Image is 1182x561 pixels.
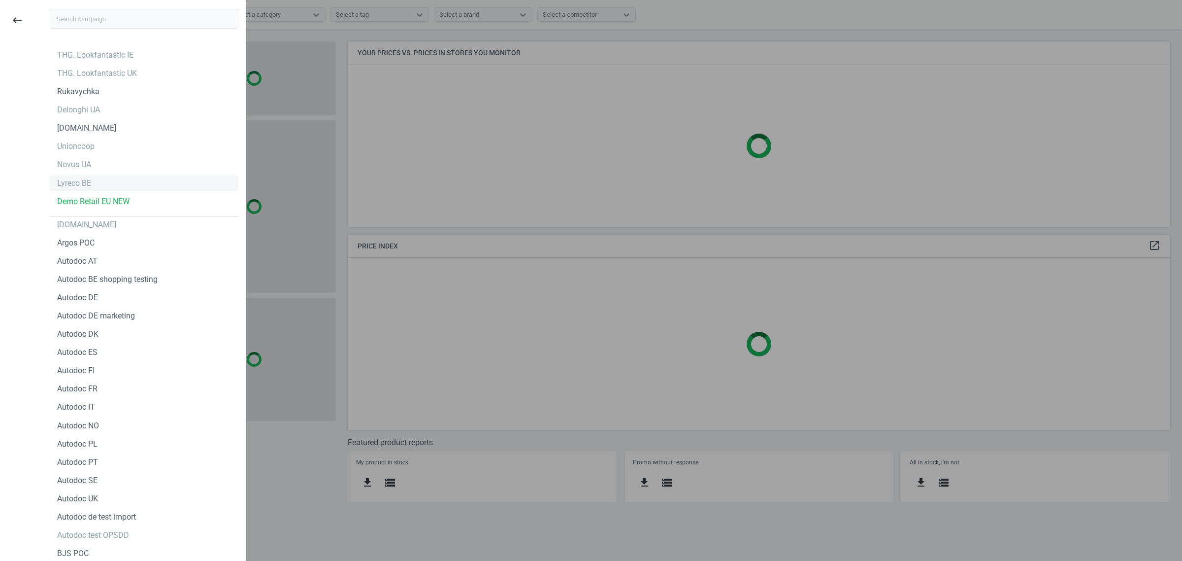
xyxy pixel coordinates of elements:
[57,86,99,97] div: Rukavychka
[57,105,100,115] div: Delonghi UA
[57,530,129,541] div: Autodoc test OPSDD
[57,439,98,450] div: Autodoc PL
[57,292,98,303] div: Autodoc DE
[57,347,98,358] div: Autodoc ES
[57,384,98,394] div: Autodoc FR
[57,50,133,61] div: THG. Lookfantastic IE
[57,421,99,431] div: Autodoc NO
[57,311,135,321] div: Autodoc DE marketing
[57,141,95,152] div: Unioncoop
[57,68,137,79] div: THG. Lookfantastic UK
[57,493,98,504] div: Autodoc UK
[57,219,116,230] div: [DOMAIN_NAME]
[57,475,98,486] div: Autodoc SE
[57,512,136,523] div: Autodoc de test import
[57,329,98,340] div: Autodoc DK
[57,365,95,376] div: Autodoc FI
[6,9,29,32] button: keyboard_backspace
[57,457,98,468] div: Autodoc PT
[57,238,95,248] div: Argos POC
[57,548,89,559] div: BJS POC
[57,256,98,267] div: Autodoc AT
[57,274,158,285] div: Autodoc BE shopping testing
[57,159,91,170] div: Novus UA
[57,123,116,134] div: [DOMAIN_NAME]
[57,402,95,413] div: Autodoc IT
[11,14,23,26] i: keyboard_backspace
[50,9,238,29] input: Search campaign
[57,196,130,207] div: Demo Retail EU NEW
[57,178,91,189] div: Lyreco BE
